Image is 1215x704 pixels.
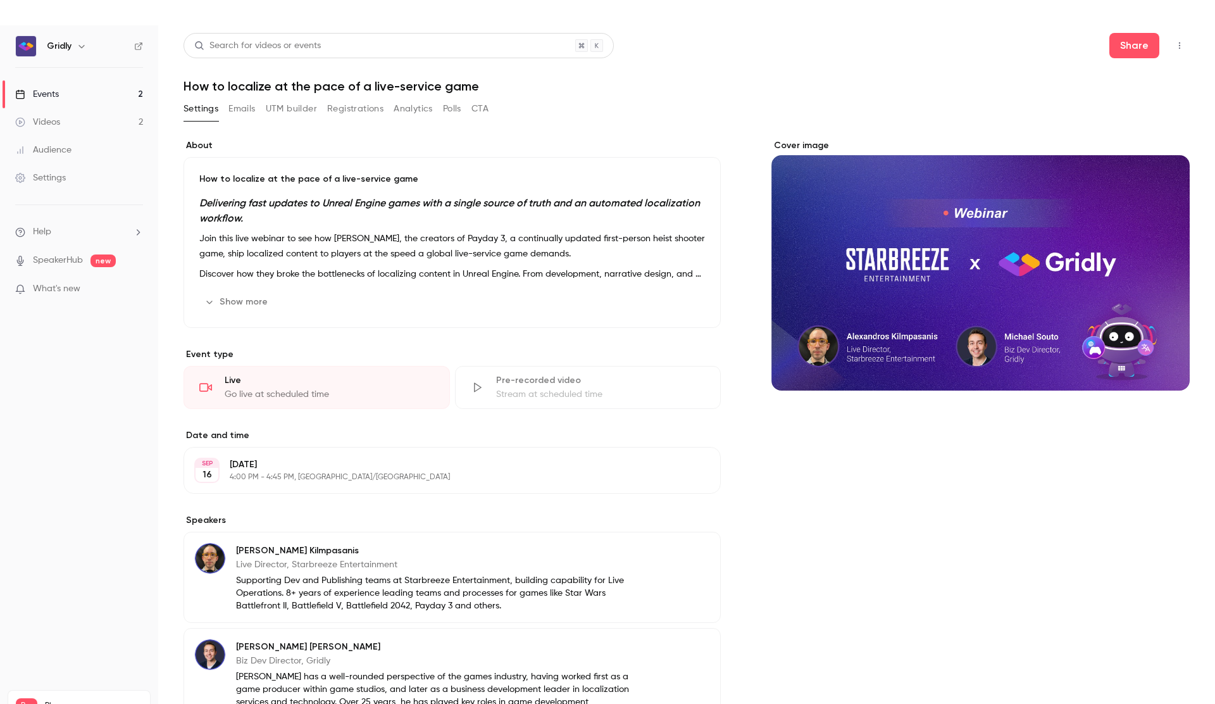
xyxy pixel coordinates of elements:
img: logo_orange.svg [20,20,30,30]
em: Delivering fast updates to Unreal Engine games with a single source of truth and an automated loc... [199,197,700,224]
div: Search for videos or events [194,39,321,53]
button: Analytics [394,99,433,119]
p: Supporting Dev and Publishing teams at Starbreeze Entertainment, building capability for Live Ope... [236,574,639,612]
div: Events [15,88,59,101]
button: Registrations [327,99,383,119]
div: Alexandros Kilmpasanis[PERSON_NAME] KilmpasanisLive Director, Starbreeze EntertainmentSupporting ... [184,532,721,623]
p: Join this live webinar to see how [PERSON_NAME], the creators of Payday 3, a continually updated ... [199,231,705,261]
p: [DATE] [230,458,654,471]
p: Live Director, Starbreeze Entertainment [236,558,639,571]
p: Discover how they broke the bottlenecks of localizing content in Unreal Engine. From development,... [199,267,705,282]
span: new [90,255,116,267]
div: Keywords by Traffic [140,75,213,83]
label: About [184,139,721,152]
p: [PERSON_NAME] Kilmpasanis [236,544,639,557]
img: tab_keywords_by_traffic_grey.svg [126,73,136,84]
div: Videos [15,116,60,129]
div: Domain: [DOMAIN_NAME] [33,33,139,43]
label: Date and time [184,429,721,442]
button: Polls [443,99,461,119]
div: Pre-recorded videoStream at scheduled time [455,366,721,409]
img: Michael Souto [195,639,225,670]
a: SpeakerHub [33,254,83,267]
p: 16 [202,468,212,481]
label: Cover image [771,139,1190,152]
img: Alexandros Kilmpasanis [195,543,225,574]
div: Stream at scheduled time [496,388,706,401]
h1: How to localize at the pace of a live-service game [184,79,1190,94]
p: [PERSON_NAME] [PERSON_NAME] [236,641,639,653]
div: v 4.0.25 [35,20,62,30]
img: Gridly [16,36,36,56]
div: Domain Overview [48,75,113,83]
button: UTM builder [266,99,317,119]
h6: Gridly [47,40,72,53]
div: LiveGo live at scheduled time [184,366,450,409]
img: tab_domain_overview_orange.svg [34,73,44,84]
span: Help [33,225,51,239]
div: Pre-recorded video [496,374,706,387]
p: Biz Dev Director, Gridly [236,655,639,667]
button: Show more [199,292,275,312]
div: SEP [196,459,218,468]
button: Settings [184,99,218,119]
button: Emails [228,99,255,119]
div: Audience [15,144,72,156]
div: Settings [15,172,66,184]
div: Live [225,374,434,387]
li: help-dropdown-opener [15,225,143,239]
img: website_grey.svg [20,33,30,43]
p: 4:00 PM - 4:45 PM, [GEOGRAPHIC_DATA]/[GEOGRAPHIC_DATA] [230,472,654,482]
section: Cover image [771,139,1190,391]
p: How to localize at the pace of a live-service game [199,173,705,185]
span: What's new [33,282,80,296]
div: Go live at scheduled time [225,388,434,401]
label: Speakers [184,514,721,527]
p: Event type [184,348,721,361]
button: Share [1109,33,1159,58]
button: CTA [471,99,489,119]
